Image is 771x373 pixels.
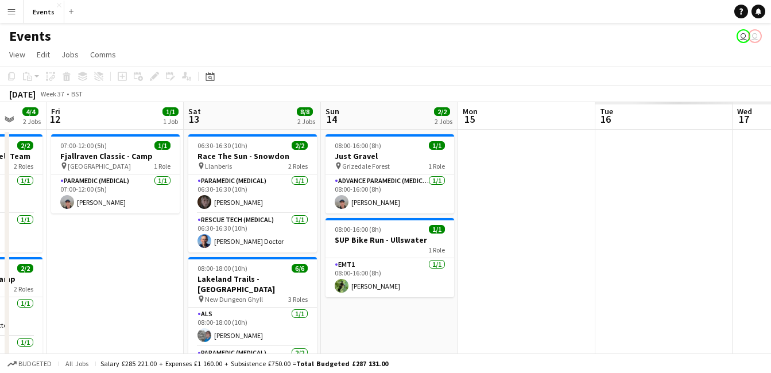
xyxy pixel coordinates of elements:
div: Salary £285 221.00 + Expenses £1 160.00 + Subsistence £750.00 = [100,359,388,368]
a: Jobs [57,47,83,62]
a: View [5,47,30,62]
div: [DATE] [9,88,36,100]
app-user-avatar: Paul Wilmore [748,29,762,43]
span: Budgeted [18,360,52,368]
a: Edit [32,47,55,62]
button: Budgeted [6,358,53,370]
span: Edit [37,49,50,60]
span: Week 37 [38,90,67,98]
span: Total Budgeted £287 131.00 [296,359,388,368]
h1: Events [9,28,51,45]
div: BST [71,90,83,98]
a: Comms [86,47,121,62]
span: Comms [90,49,116,60]
app-user-avatar: Paul Wilmore [737,29,750,43]
button: Events [24,1,64,23]
span: View [9,49,25,60]
span: Jobs [61,49,79,60]
span: All jobs [63,359,91,368]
